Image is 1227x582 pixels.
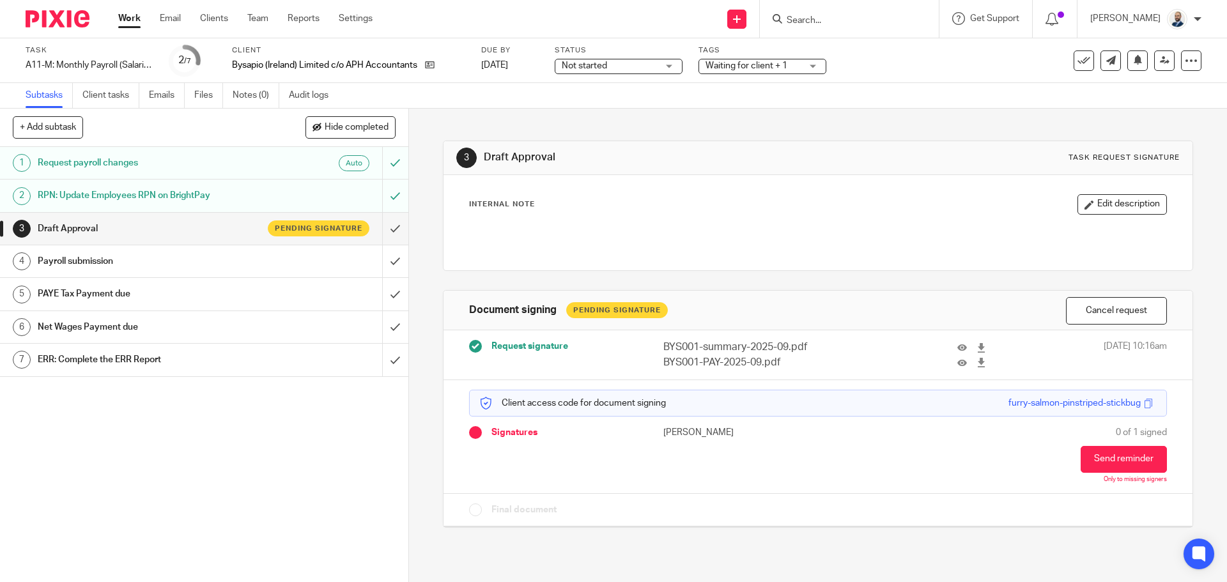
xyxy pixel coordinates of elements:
[1090,12,1161,25] p: [PERSON_NAME]
[13,154,31,172] div: 1
[13,116,83,138] button: + Add subtask
[13,318,31,336] div: 6
[38,153,259,172] h1: Request payroll changes
[38,284,259,303] h1: PAYE Tax Payment due
[479,397,666,410] p: Client access code for document signing
[13,286,31,303] div: 5
[194,83,223,108] a: Files
[13,351,31,369] div: 7
[555,45,683,56] label: Status
[785,15,900,27] input: Search
[289,83,338,108] a: Audit logs
[82,83,139,108] a: Client tasks
[970,14,1019,23] span: Get Support
[1081,446,1167,473] button: Send reminder
[160,12,181,25] a: Email
[698,45,826,56] label: Tags
[706,61,787,70] span: Waiting for client + 1
[184,57,191,65] small: /7
[1077,194,1167,215] button: Edit description
[663,426,818,439] p: [PERSON_NAME]
[339,155,369,171] div: Auto
[566,302,668,318] div: Pending Signature
[1008,397,1141,410] div: furry-salmon-pinstriped-stickbug
[13,252,31,270] div: 4
[481,61,508,70] span: [DATE]
[247,12,268,25] a: Team
[38,219,259,238] h1: Draft Approval
[275,223,362,234] span: Pending signature
[1167,9,1187,29] img: Mark%20LI%20profiler.png
[1116,426,1167,439] span: 0 of 1 signed
[481,45,539,56] label: Due by
[469,199,535,210] p: Internal Note
[1104,340,1167,370] span: [DATE] 10:16am
[339,12,373,25] a: Settings
[305,116,396,138] button: Hide completed
[200,12,228,25] a: Clients
[13,187,31,205] div: 2
[26,10,89,27] img: Pixie
[325,123,389,133] span: Hide completed
[491,503,557,516] span: Final document
[13,220,31,238] div: 3
[1066,297,1167,325] button: Cancel request
[26,45,153,56] label: Task
[491,426,537,439] span: Signatures
[26,83,73,108] a: Subtasks
[562,61,607,70] span: Not started
[232,59,419,72] p: Bysapio (Ireland) Limited c/o APH Accountants Limited
[663,340,856,355] p: BYS001-summary-2025-09.pdf
[178,53,191,68] div: 2
[233,83,279,108] a: Notes (0)
[288,12,320,25] a: Reports
[149,83,185,108] a: Emails
[26,59,153,72] div: A11-M: Monthly Payroll (Salaried)
[663,355,856,370] p: BYS001-PAY-2025-09.pdf
[38,350,259,369] h1: ERR: Complete the ERR Report
[118,12,141,25] a: Work
[38,186,259,205] h1: RPN: Update Employees RPN on BrightPay
[1069,153,1180,163] div: Task request signature
[456,148,477,168] div: 3
[469,303,557,317] h1: Document signing
[232,45,465,56] label: Client
[38,252,259,271] h1: Payroll submission
[1104,476,1167,484] p: Only to missing signers
[491,340,568,353] span: Request signature
[484,151,845,164] h1: Draft Approval
[38,318,259,337] h1: Net Wages Payment due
